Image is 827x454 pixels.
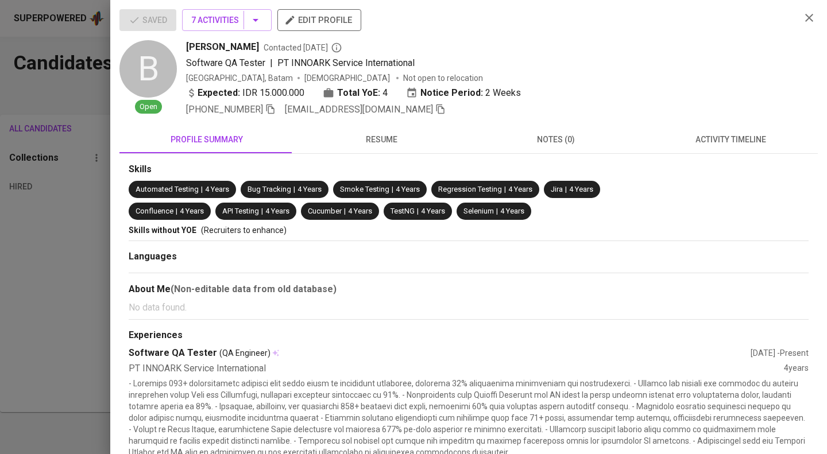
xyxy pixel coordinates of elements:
div: Experiences [129,329,809,342]
span: 4 Years [569,185,593,193]
b: Expected: [198,86,240,100]
div: [GEOGRAPHIC_DATA], Batam [186,72,293,84]
b: Notice Period: [420,86,483,100]
span: 4 [382,86,388,100]
span: 4 Years [205,185,229,193]
span: 4 Years [508,185,532,193]
span: 4 Years [297,185,322,193]
div: 4 years [784,362,809,375]
span: | [417,206,419,217]
div: Languages [129,250,809,263]
span: (QA Engineer) [219,347,270,359]
span: Jira [551,185,563,193]
span: Regression Testing [438,185,502,193]
span: Open [135,102,162,112]
span: resume [301,133,462,147]
div: Software QA Tester [129,347,751,360]
span: activity timeline [650,133,811,147]
span: PT INNOARK Service International [277,57,415,68]
span: | [261,206,263,217]
span: Smoke Testing [340,185,389,193]
span: profile summary [126,133,287,147]
p: Not open to relocation [403,72,483,84]
span: 4 Years [500,207,524,215]
span: API Testing [222,207,259,215]
span: [PERSON_NAME] [186,40,259,54]
a: edit profile [277,15,361,24]
span: notes (0) [476,133,636,147]
div: IDR 15.000.000 [186,86,304,100]
span: Contacted [DATE] [264,42,342,53]
span: Cucumber [308,207,342,215]
span: | [201,184,203,195]
span: 4 Years [180,207,204,215]
span: | [496,206,498,217]
b: Total YoE: [337,86,380,100]
span: [PHONE_NUMBER] [186,104,263,115]
span: | [392,184,393,195]
button: edit profile [277,9,361,31]
span: 4 Years [348,207,372,215]
svg: By Batam recruiter [331,42,342,53]
span: Selenium [463,207,494,215]
span: | [293,184,295,195]
span: | [504,184,506,195]
p: No data found. [129,301,809,315]
span: Bug Tracking [248,185,291,193]
span: | [270,56,273,70]
span: Confluence [136,207,173,215]
button: 7 Activities [182,9,272,31]
span: 4 Years [421,207,445,215]
div: B [119,40,177,98]
div: About Me [129,282,809,296]
span: edit profile [287,13,352,28]
span: 4 Years [396,185,420,193]
span: Skills without YOE [129,226,196,235]
span: 7 Activities [191,13,262,28]
span: | [565,184,567,195]
div: 2 Weeks [406,86,521,100]
b: (Non-editable data from old database) [171,284,337,294]
span: TestNG [391,207,415,215]
span: | [176,206,177,217]
span: Automated Testing [136,185,199,193]
span: Software QA Tester [186,57,265,68]
span: [EMAIL_ADDRESS][DOMAIN_NAME] [285,104,433,115]
div: [DATE] - Present [751,347,809,359]
span: [DEMOGRAPHIC_DATA] [304,72,392,84]
div: Skills [129,163,809,176]
div: PT INNOARK Service International [129,362,784,375]
span: 4 Years [265,207,289,215]
span: (Recruiters to enhance) [201,226,287,235]
span: | [344,206,346,217]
